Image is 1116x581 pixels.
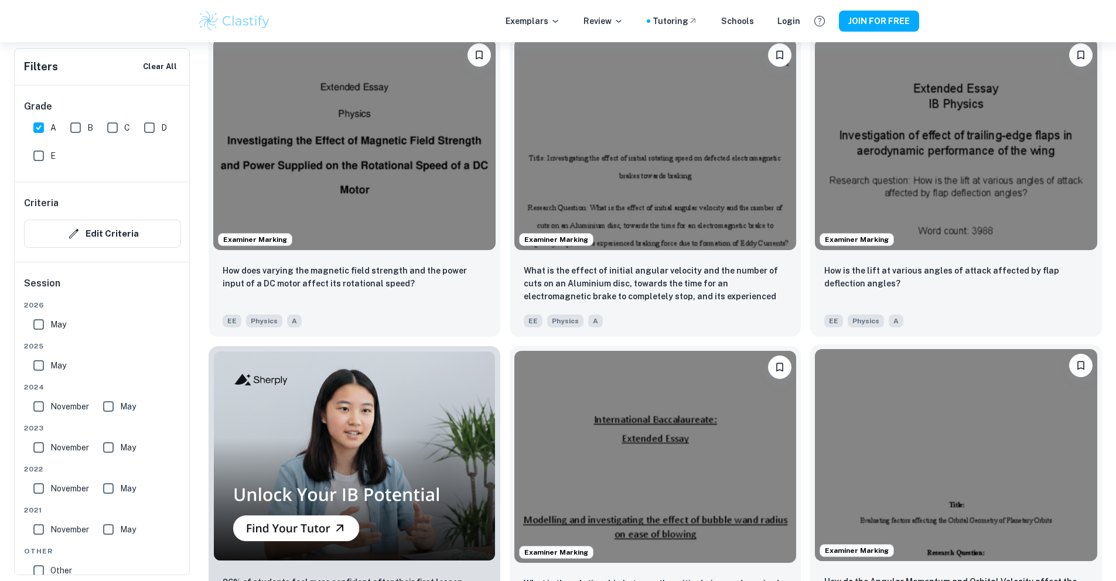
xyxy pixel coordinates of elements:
p: How is the lift at various angles of attack affected by flap deflection angles? [824,264,1088,290]
span: Examiner Marking [820,545,893,556]
span: May [120,482,136,495]
button: Please log in to bookmark exemplars [1069,354,1093,377]
a: Examiner MarkingPlease log in to bookmark exemplarsHow does varying the magnetic field strength a... [209,34,500,337]
span: A [889,315,903,327]
span: Physics [246,315,282,327]
button: Please log in to bookmark exemplars [768,356,791,379]
button: Help and Feedback [810,11,830,31]
span: Physics [547,315,583,327]
span: EE [524,315,542,327]
span: May [120,441,136,454]
img: Clastify logo [197,9,272,33]
h6: Criteria [24,196,59,210]
span: November [50,482,89,495]
span: May [120,523,136,536]
span: Examiner Marking [520,547,593,558]
span: A [287,315,302,327]
p: What is the effect of initial angular velocity and the number of cuts on an Aluminium disc, towar... [524,264,787,304]
span: 2023 [24,423,181,433]
button: Please log in to bookmark exemplars [1069,43,1093,67]
span: 2022 [24,464,181,474]
span: EE [824,315,843,327]
p: Review [583,15,623,28]
span: May [120,400,136,413]
span: A [50,121,56,134]
span: Examiner Marking [820,234,893,245]
h6: Filters [24,59,58,75]
a: Login [777,15,800,28]
span: D [161,121,167,134]
span: Examiner Marking [219,234,292,245]
span: 2024 [24,382,181,392]
span: November [50,441,89,454]
span: C [124,121,130,134]
button: Clear All [140,58,180,76]
h6: Grade [24,100,181,114]
span: Other [24,546,181,556]
button: Edit Criteria [24,220,181,248]
a: Examiner MarkingPlease log in to bookmark exemplarsWhat is the effect of initial angular velocity... [510,34,801,337]
span: Other [50,564,72,577]
button: Please log in to bookmark exemplars [467,43,491,67]
span: Physics [848,315,884,327]
img: Physics EE example thumbnail: How do the Angular Momentum and Orbital [815,349,1097,561]
span: November [50,523,89,536]
span: November [50,400,89,413]
button: Please log in to bookmark exemplars [768,43,791,67]
h6: Session [24,276,181,300]
span: 2026 [24,300,181,310]
a: Schools [721,15,754,28]
a: Tutoring [653,15,698,28]
img: Physics EE example thumbnail: What is the effect of initial angular ve [514,39,797,250]
p: Exemplars [506,15,560,28]
span: EE [223,315,241,327]
span: Examiner Marking [520,234,593,245]
span: 2025 [24,341,181,351]
p: How does varying the magnetic field strength and the power input of a DC motor affect its rotatio... [223,264,486,290]
button: JOIN FOR FREE [839,11,919,32]
span: E [50,149,56,162]
span: A [588,315,603,327]
a: Examiner MarkingPlease log in to bookmark exemplarsHow is the lift at various angles of attack af... [810,34,1102,337]
span: 2021 [24,505,181,515]
span: B [87,121,93,134]
img: Physics EE example thumbnail: How is the lift at various angles of att [815,39,1097,250]
span: May [50,359,66,372]
img: Physics EE example thumbnail: How does varying the magnetic field stre [213,39,496,250]
img: Thumbnail [213,351,496,561]
span: May [50,318,66,331]
img: Physics EE example thumbnail: What is the relationship between the cri [514,351,797,562]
